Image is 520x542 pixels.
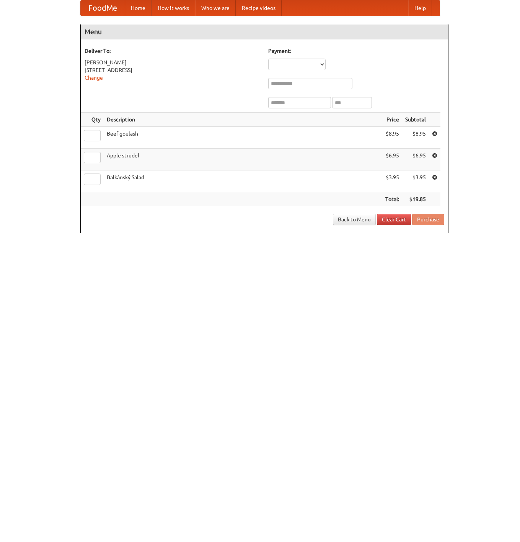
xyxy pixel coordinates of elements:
[402,127,429,149] td: $8.95
[81,0,125,16] a: FoodMe
[236,0,282,16] a: Recipe videos
[268,47,444,55] h5: Payment:
[382,127,402,149] td: $8.95
[408,0,432,16] a: Help
[104,170,382,192] td: Balkánský Salad
[85,75,103,81] a: Change
[195,0,236,16] a: Who we are
[333,214,376,225] a: Back to Menu
[382,192,402,206] th: Total:
[402,170,429,192] td: $3.95
[104,149,382,170] td: Apple strudel
[382,113,402,127] th: Price
[382,170,402,192] td: $3.95
[104,127,382,149] td: Beef goulash
[85,66,261,74] div: [STREET_ADDRESS]
[402,192,429,206] th: $19.85
[412,214,444,225] button: Purchase
[377,214,411,225] a: Clear Cart
[81,113,104,127] th: Qty
[382,149,402,170] td: $6.95
[85,59,261,66] div: [PERSON_NAME]
[85,47,261,55] h5: Deliver To:
[402,149,429,170] td: $6.95
[104,113,382,127] th: Description
[81,24,448,39] h4: Menu
[125,0,152,16] a: Home
[152,0,195,16] a: How it works
[402,113,429,127] th: Subtotal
